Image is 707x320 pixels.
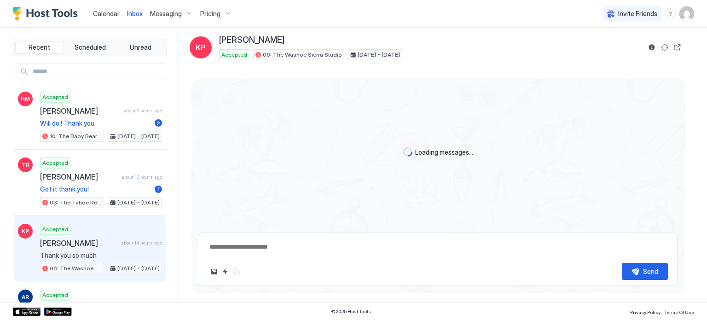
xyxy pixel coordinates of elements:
[664,307,694,316] a: Terms Of Use
[643,267,658,276] div: Send
[121,240,162,246] span: about 14 hours ago
[29,64,166,80] input: Input Field
[209,266,220,277] button: Upload image
[403,147,412,157] div: loading
[672,42,683,53] button: Open reservation
[13,7,82,21] a: Host Tools Logo
[117,132,160,140] span: [DATE] - [DATE]
[220,266,231,277] button: Quick reply
[42,225,68,233] span: Accepted
[200,10,220,18] span: Pricing
[358,51,400,59] span: [DATE] - [DATE]
[40,119,151,128] span: Will do ! Thank you
[50,264,102,273] span: 06: The Washoe Sierra Studio
[66,41,115,54] button: Scheduled
[40,185,151,193] span: Got it thank you!
[42,291,68,299] span: Accepted
[156,120,160,127] span: 2
[22,227,29,235] span: KP
[622,263,668,280] button: Send
[40,172,118,181] span: [PERSON_NAME]
[93,9,120,18] a: Calendar
[196,42,206,53] span: KP
[42,159,68,167] span: Accepted
[22,161,29,169] span: TR
[219,35,284,46] span: [PERSON_NAME]
[664,309,694,315] span: Terms Of Use
[130,43,151,52] span: Unread
[117,264,160,273] span: [DATE] - [DATE]
[127,10,143,17] span: Inbox
[665,8,676,19] div: menu
[75,43,106,52] span: Scheduled
[127,9,143,18] a: Inbox
[331,308,371,314] span: © 2025 Host Tools
[630,307,661,316] a: Privacy Policy
[630,309,661,315] span: Privacy Policy
[42,93,68,101] span: Accepted
[117,198,160,207] span: [DATE] - [DATE]
[263,51,342,59] span: 06: The Washoe Sierra Studio
[157,186,160,192] span: 1
[13,39,167,56] div: tab-group
[50,198,102,207] span: 03: The Tahoe Retro Double Bed Studio
[415,148,473,157] span: Loading messages...
[618,10,657,18] span: Invite Friends
[50,132,102,140] span: 10: The Baby Bear Pet Friendly Studio
[40,106,120,116] span: [PERSON_NAME]
[40,251,162,260] span: Thank you so much
[15,41,64,54] button: Recent
[122,174,162,180] span: about 12 hours ago
[93,10,120,17] span: Calendar
[646,42,657,53] button: Reservation information
[116,41,165,54] button: Unread
[659,42,670,53] button: Sync reservation
[29,43,50,52] span: Recent
[123,108,162,114] span: about 9 hours ago
[21,95,30,103] span: HM
[44,308,72,316] a: Google Play Store
[22,293,29,301] span: AR
[221,51,247,59] span: Accepted
[13,308,41,316] a: App Store
[40,239,117,248] span: [PERSON_NAME]
[679,6,694,21] div: User profile
[150,10,182,18] span: Messaging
